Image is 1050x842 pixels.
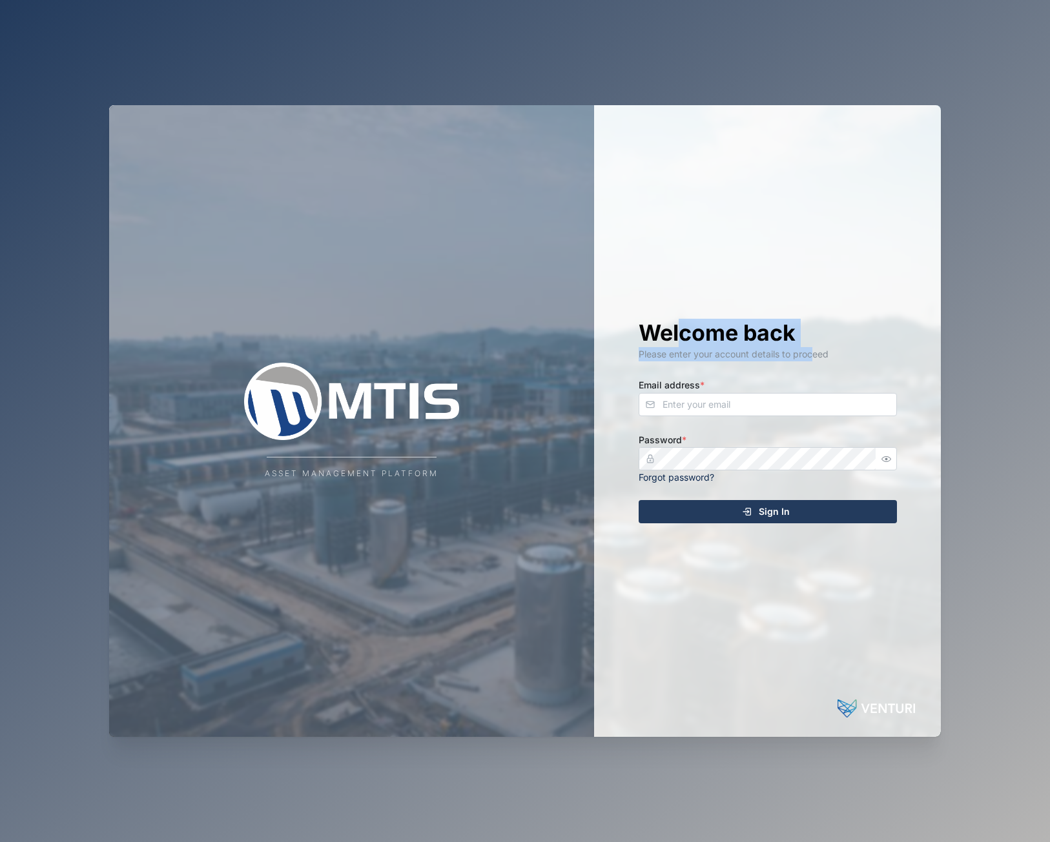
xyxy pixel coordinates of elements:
div: Please enter your account details to proceed [639,347,897,361]
h1: Welcome back [639,319,897,347]
label: Password [639,433,686,447]
button: Sign In [639,500,897,523]
img: Powered by: Venturi [838,696,915,721]
input: Enter your email [639,393,897,416]
a: Forgot password? [639,472,714,483]
label: Email address [639,378,705,392]
span: Sign In [759,501,790,523]
img: Company Logo [223,363,481,440]
div: Asset Management Platform [265,468,438,480]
